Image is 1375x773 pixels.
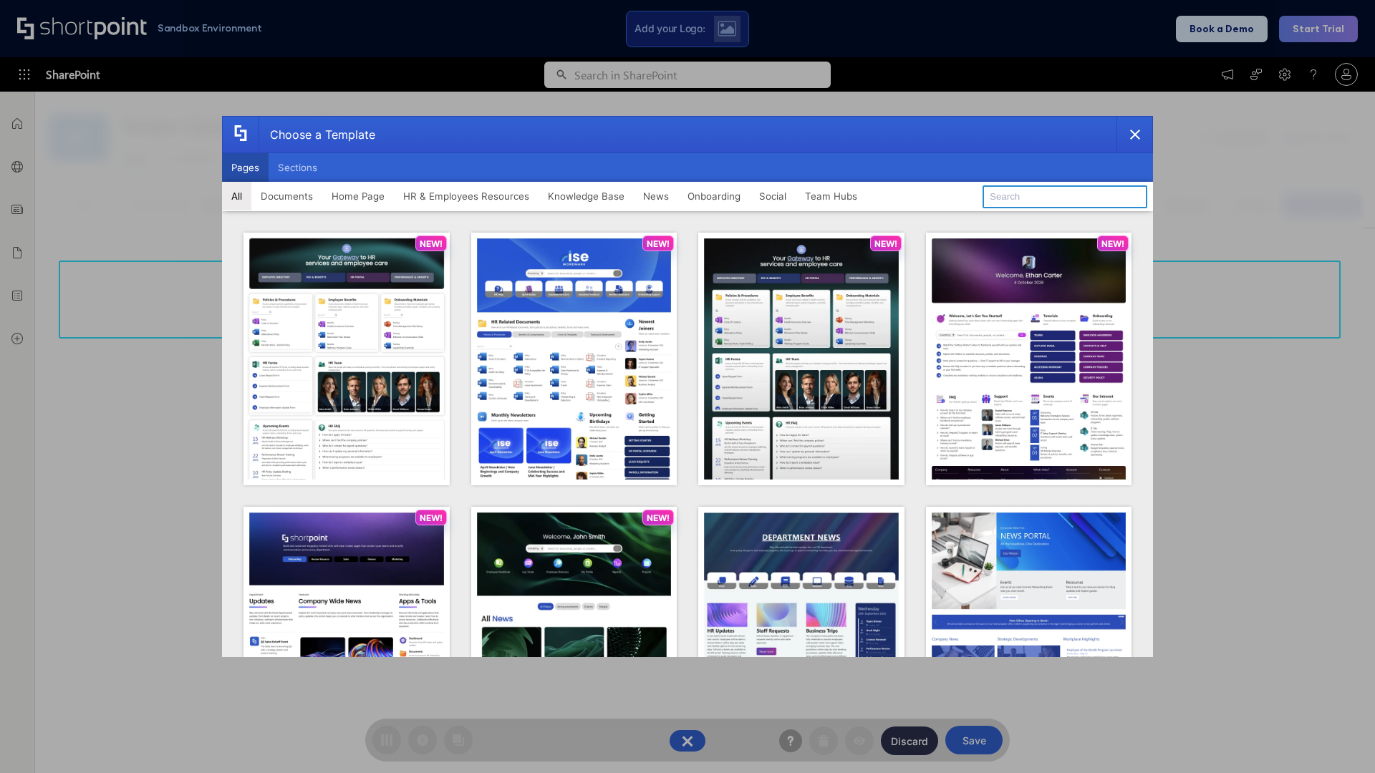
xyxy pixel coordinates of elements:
p: NEW! [420,238,443,249]
button: Sections [269,153,327,182]
button: All [222,182,251,210]
p: NEW! [647,512,670,523]
button: Onboarding [678,182,750,210]
p: NEW! [420,512,443,523]
button: HR & Employees Resources [394,182,539,210]
p: NEW! [874,238,897,249]
input: Search [983,185,1147,208]
p: NEW! [1101,238,1124,249]
button: Pages [222,153,269,182]
button: Home Page [322,182,394,210]
button: Team Hubs [796,182,867,210]
button: News [634,182,678,210]
div: Choose a Template [259,117,375,152]
button: Knowledge Base [539,182,634,210]
button: Documents [251,182,322,210]
div: template selector [222,116,1153,657]
button: Social [750,182,796,210]
p: NEW! [647,238,670,249]
iframe: Chat Widget [1117,607,1375,773]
